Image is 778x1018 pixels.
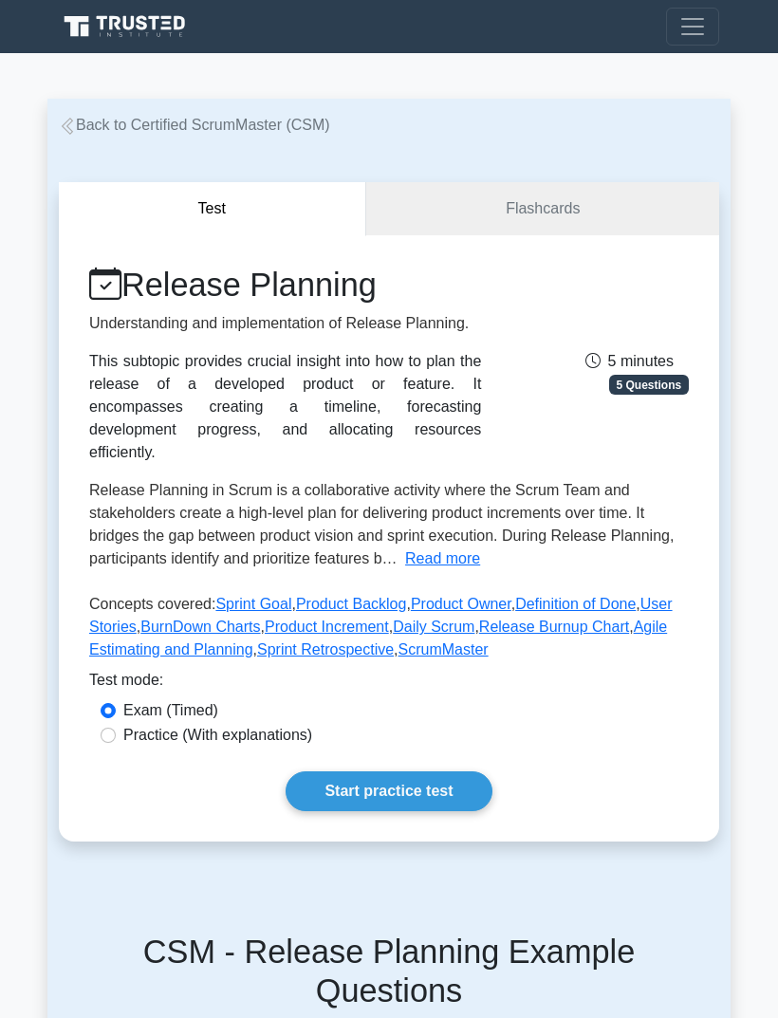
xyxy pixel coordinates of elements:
[366,182,719,236] a: Flashcards
[89,482,674,566] span: Release Planning in Scrum is a collaborative activity where the Scrum Team and stakeholders creat...
[666,8,719,46] button: Toggle navigation
[585,353,674,369] span: 5 minutes
[89,596,673,635] a: User Stories
[479,619,629,635] a: Release Burnup Chart
[89,350,481,464] div: This subtopic provides crucial insight into how to plan the release of a developed product or fea...
[70,933,708,1010] h5: CSM - Release Planning Example Questions
[89,669,689,699] div: Test mode:
[257,641,394,657] a: Sprint Retrospective
[405,547,480,570] button: Read more
[123,724,312,747] label: Practice (With explanations)
[398,641,489,657] a: ScrumMaster
[411,596,511,612] a: Product Owner
[265,619,389,635] a: Product Increment
[123,699,218,722] label: Exam (Timed)
[140,619,260,635] a: BurnDown Charts
[59,117,330,133] a: Back to Certified ScrumMaster (CSM)
[515,596,636,612] a: Definition of Done
[296,596,407,612] a: Product Backlog
[215,596,291,612] a: Sprint Goal
[286,771,491,811] a: Start practice test
[609,375,689,394] span: 5 Questions
[89,312,481,335] p: Understanding and implementation of Release Planning.
[89,266,481,305] h1: Release Planning
[393,619,474,635] a: Daily Scrum
[59,182,366,236] button: Test
[89,593,689,669] p: Concepts covered: , , , , , , , , , , ,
